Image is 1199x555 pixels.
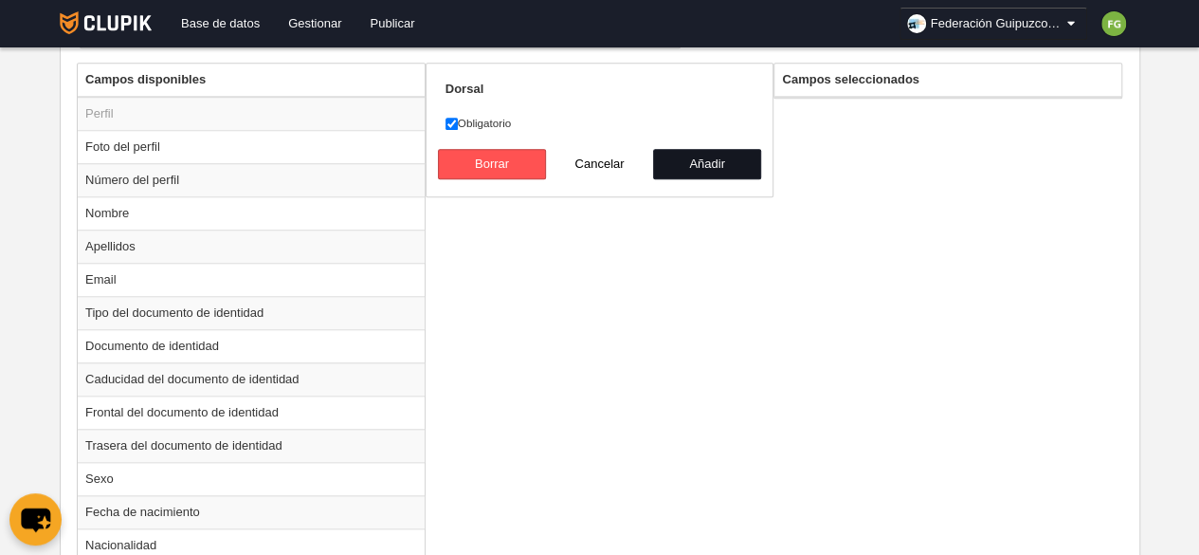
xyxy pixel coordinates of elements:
img: c2l6ZT0zMHgzMCZmcz05JnRleHQ9RkcmYmc9N2NiMzQy.png [1101,11,1126,36]
td: Número del perfil [78,163,425,196]
td: Documento de identidad [78,329,425,362]
th: Campos disponibles [78,64,425,97]
img: Clupik [60,11,152,34]
strong: Dorsal [445,82,483,96]
td: Sexo [78,462,425,495]
span: Federación Guipuzcoana de Voleibol [931,14,1063,33]
th: Campos seleccionados [774,64,1121,97]
td: Caducidad del documento de identidad [78,362,425,396]
button: Cancelar [546,149,654,179]
td: Trasera del documento de identidad [78,429,425,462]
input: Obligatorio [445,118,458,130]
td: Perfil [78,97,425,131]
td: Tipo del documento de identidad [78,296,425,329]
td: Nombre [78,196,425,230]
a: Federación Guipuzcoana de Voleibol [899,8,1087,40]
td: Apellidos [78,230,425,263]
label: Obligatorio [445,115,754,132]
button: Añadir [653,149,761,179]
td: Frontal del documento de identidad [78,396,425,429]
button: chat-button [9,493,62,546]
td: Fecha de nacimiento [78,495,425,528]
td: Foto del perfil [78,130,425,163]
td: Email [78,263,425,296]
button: Borrar [438,149,546,179]
img: Oa9FKPTX8wTZ.30x30.jpg [907,14,926,33]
